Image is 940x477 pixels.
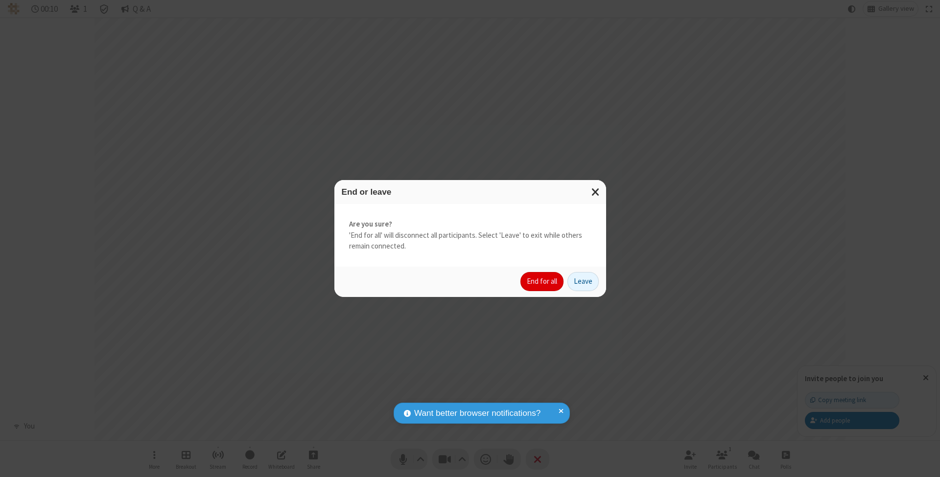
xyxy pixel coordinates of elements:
button: Close modal [586,180,606,204]
strong: Are you sure? [349,219,591,230]
div: 'End for all' will disconnect all participants. Select 'Leave' to exit while others remain connec... [334,204,606,267]
span: Want better browser notifications? [414,407,540,420]
button: Leave [567,272,599,292]
h3: End or leave [342,187,599,197]
button: End for all [520,272,564,292]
